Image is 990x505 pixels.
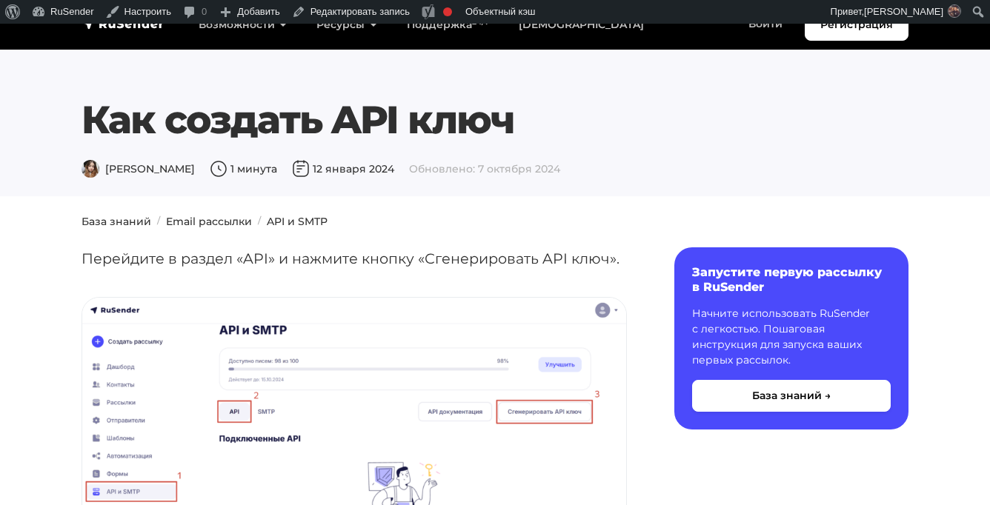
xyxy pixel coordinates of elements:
[692,380,891,412] button: База знаний →
[73,214,917,230] nav: breadcrumb
[82,215,151,228] a: База знаний
[302,10,391,40] a: Ресурсы
[82,247,627,270] p: Перейдите в раздел «API» и нажмите кнопку «Сгенерировать API ключ».
[166,215,252,228] a: Email рассылки
[184,10,302,40] a: Возможности
[504,10,659,40] a: [DEMOGRAPHIC_DATA]
[292,160,310,178] img: Дата публикации
[443,7,452,16] div: Фокусная ключевая фраза не установлена
[805,9,908,41] a: Регистрация
[692,306,891,368] p: Начните использовать RuSender с легкостью. Пошаговая инструкция для запуска ваших первых рассылок.
[292,162,394,175] span: 12 января 2024
[82,16,165,31] img: RuSender
[392,10,504,40] a: Поддержка24/7
[472,17,489,27] sup: 24/7
[692,265,891,293] h6: Запустите первую рассылку в RuSender
[674,247,908,429] a: Запустите первую рассылку в RuSender Начните использовать RuSender с легкостью. Пошаговая инструк...
[82,162,195,175] span: [PERSON_NAME]
[267,215,328,228] a: API и SMTP
[82,97,908,143] h1: Как создать API ключ
[409,162,560,175] span: Обновлено: 7 октября 2024
[734,9,797,39] a: Войти
[210,160,227,178] img: Время чтения
[864,6,943,17] span: [PERSON_NAME]
[210,162,277,175] span: 1 минута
